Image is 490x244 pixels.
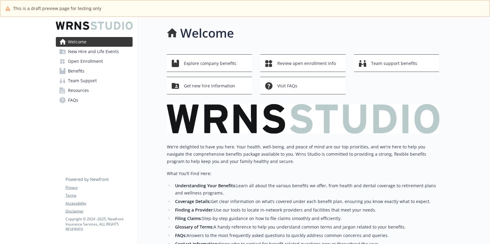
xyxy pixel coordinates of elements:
[354,54,439,72] button: Team support benefits
[260,54,346,72] button: Review open enrollment info
[68,66,84,76] span: Benefits
[68,47,119,56] span: New Hire and Life Events
[56,66,133,76] a: Benefits
[13,5,101,12] span: This is a draft preview page for testing only
[277,58,336,69] span: Review open enrollment info
[56,47,133,56] a: New Hire and Life Events
[66,216,132,232] p: Copyright © 2024 - 2025 , Newfront Insurance Services, ALL RIGHTS RESERVED
[180,24,234,42] h1: Welcome
[371,58,417,69] span: Team support benefits
[175,198,211,204] strong: Coverage Details:
[167,170,439,177] p: What You’ll Find Here:
[174,198,439,205] li: Get clear information on what’s covered under each benefit plan, ensuring you know exactly what t...
[175,215,202,221] strong: Filing Claims:
[66,201,132,206] a: Accessibility
[175,224,214,230] strong: Glossary of Terms:
[56,56,133,66] a: Open Enrollment
[174,223,439,231] li: A handy reference to help you understand common terms and jargon related to your benefits.
[277,80,297,92] span: Visit FAQs
[174,232,439,239] li: Answers to the most frequently asked questions to quickly address common concerns and queries.
[184,58,236,69] span: Explore company benefits
[167,104,439,134] img: overview page banner
[167,77,252,94] button: Get new hire information
[68,76,97,86] span: Team Support
[68,56,103,66] span: Open Enrollment
[167,54,252,72] button: Explore company benefits
[174,182,439,197] li: Learn all about the various benefits we offer, from health and dental coverage to retirement plan...
[56,86,133,95] a: Resources
[175,232,187,238] strong: FAQs:
[66,208,132,214] a: Disclaimer
[184,80,235,92] span: Get new hire information
[174,215,439,222] li: Step-by-step guidance on how to file claims smoothly and efficiently.
[260,77,346,94] button: Visit FAQs
[68,37,86,47] span: Welcome
[56,76,133,86] a: Team Support
[175,207,214,213] strong: Finding a Provider:
[66,185,132,190] a: Privacy
[167,143,439,165] p: We're delighted to have you here. Your health, well-being, and peace of mind are our top prioriti...
[68,86,89,95] span: Resources
[56,37,133,47] a: Welcome
[174,206,439,214] li: Use our tools to locate in-network providers and facilities that meet your needs.
[175,183,236,188] strong: Understanding Your Benefits:
[56,95,133,105] a: FAQs
[66,193,132,198] a: Terms
[68,95,78,105] span: FAQs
